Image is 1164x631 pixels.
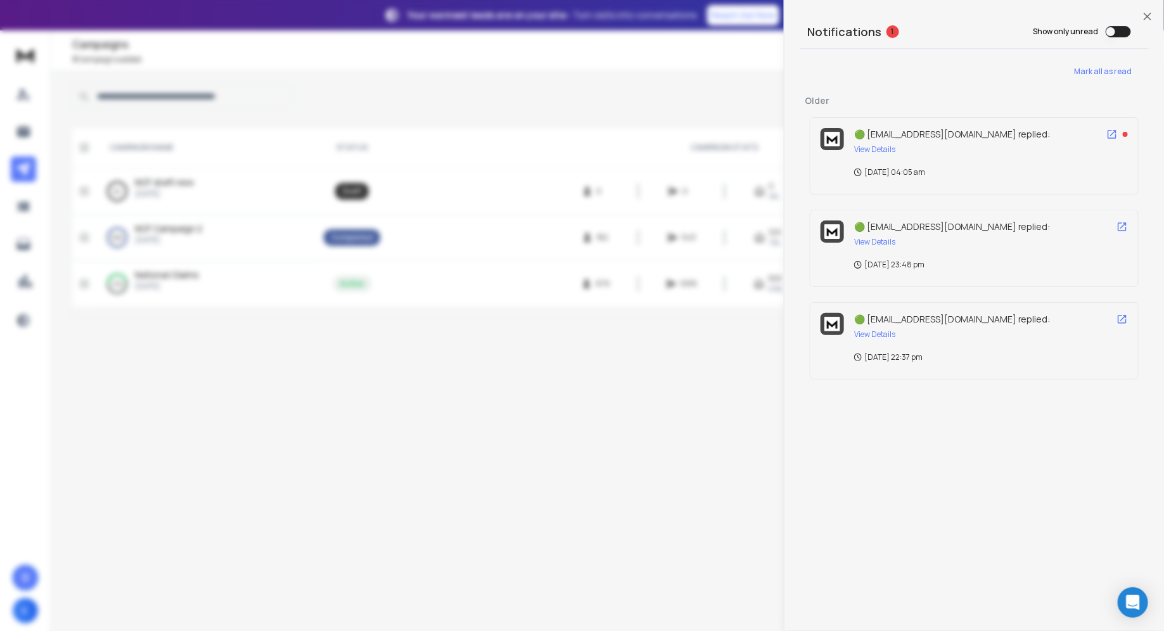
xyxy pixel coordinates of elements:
img: logo [824,317,840,331]
button: Mark all as read [1058,59,1149,84]
h3: Notifications [807,23,881,41]
span: 🟢 [EMAIL_ADDRESS][DOMAIN_NAME] replied: [854,220,1051,233]
span: 🟢 [EMAIL_ADDRESS][DOMAIN_NAME] replied: [854,128,1051,140]
p: Older [805,94,1144,107]
button: View Details [854,329,895,340]
p: [DATE] 23:48 pm [854,260,924,270]
button: View Details [854,237,895,247]
img: logo [824,224,840,239]
img: logo [824,132,840,146]
label: Show only unread [1033,27,1098,37]
p: [DATE] 22:37 pm [854,352,923,362]
span: 🟢 [EMAIL_ADDRESS][DOMAIN_NAME] replied: [854,313,1051,325]
span: 1 [886,25,899,38]
p: [DATE] 04:05 am [854,167,925,177]
button: View Details [854,144,895,155]
div: Open Intercom Messenger [1118,587,1148,618]
span: Mark all as read [1075,67,1132,77]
